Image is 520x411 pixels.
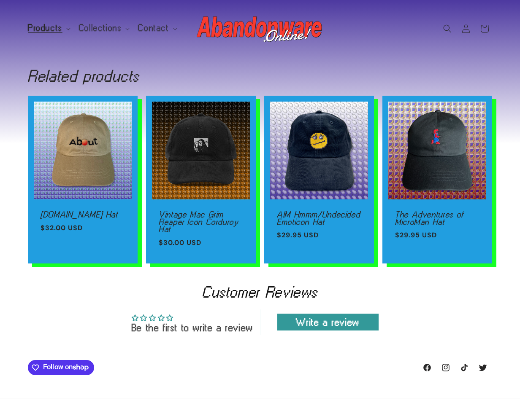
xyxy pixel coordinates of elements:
a: The Adventures of MicroMan Hat [395,211,479,226]
img: Abandonware [197,12,323,46]
summary: Search [438,19,457,38]
span: Products [28,24,62,32]
summary: Collections [74,19,133,37]
div: Average rating is 0.00 stars [132,312,253,322]
a: [DOMAIN_NAME] Hat [41,211,125,218]
div: Be the first to write a review [132,323,253,332]
span: Collections [79,24,122,32]
summary: Contact [133,19,180,37]
summary: Products [23,19,74,37]
h2: Related products [28,69,492,83]
a: Vintage Mac Grim Reaper Icon Corduroy Hat [159,211,243,233]
h2: Customer Reviews [35,285,485,299]
span: Contact [138,24,169,32]
a: AIM Hmmm/Undecided Emoticon Hat [277,211,361,226]
a: Write a review [277,314,379,330]
a: Abandonware [194,8,327,48]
